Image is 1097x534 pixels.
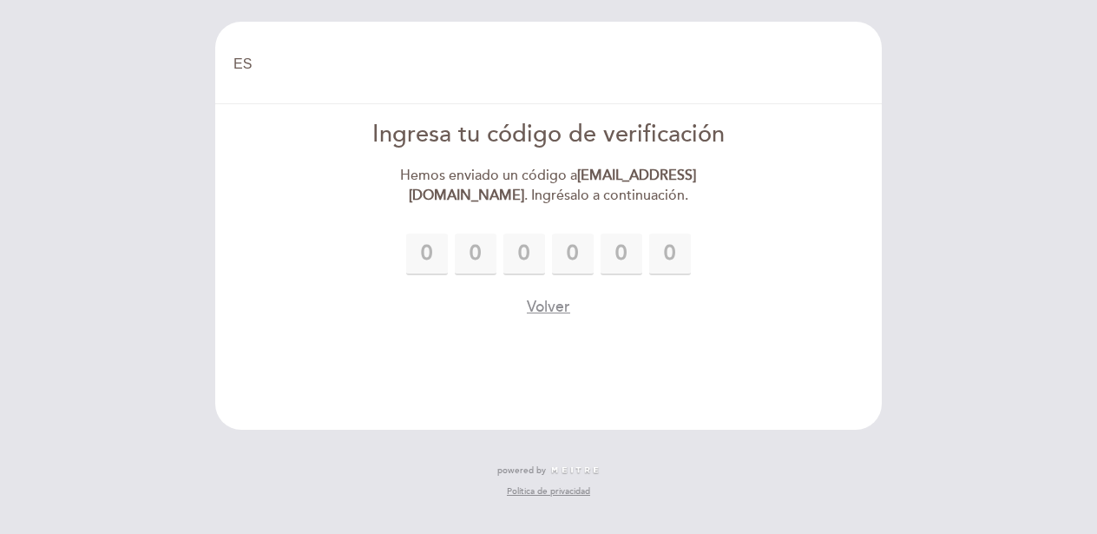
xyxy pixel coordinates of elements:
input: 0 [649,234,691,275]
div: Ingresa tu código de verificación [350,118,748,152]
input: 0 [455,234,496,275]
input: 0 [406,234,448,275]
button: Volver [527,296,570,318]
img: MEITRE [550,466,600,475]
strong: [EMAIL_ADDRESS][DOMAIN_NAME] [409,167,697,204]
input: 0 [552,234,594,275]
div: Hemos enviado un código a . Ingrésalo a continuación. [350,166,748,206]
span: powered by [497,465,546,477]
input: 0 [601,234,642,275]
a: powered by [497,465,600,477]
a: Política de privacidad [507,485,590,498]
input: 0 [503,234,545,275]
